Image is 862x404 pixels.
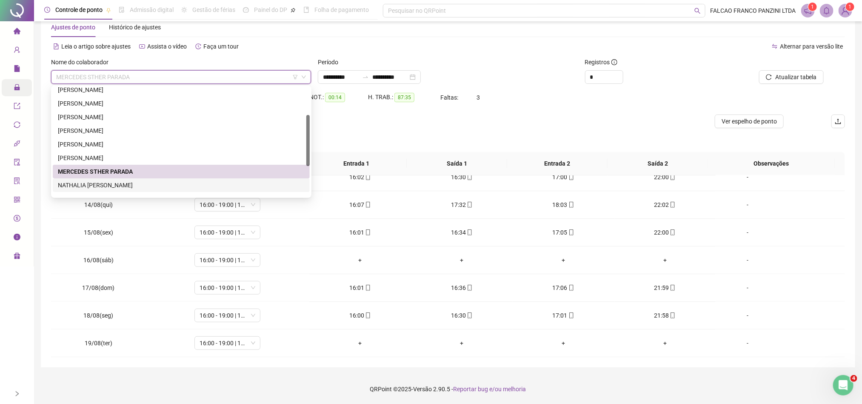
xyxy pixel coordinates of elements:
span: Registros [585,57,617,67]
div: [PERSON_NAME] [58,140,305,149]
span: file [14,61,20,78]
span: mobile [568,285,574,291]
span: upload [835,118,842,125]
span: mobile [364,285,371,291]
span: Gestão de férias [192,6,235,13]
span: mobile [568,202,574,208]
div: 16:01 [316,283,404,292]
span: Versão [414,386,432,393]
div: 22:00 [621,228,709,237]
span: 16:00 - 19:00 | 19:30 - 22:00 [200,309,255,322]
span: pushpin [106,8,111,13]
span: 17/08(dom) [82,284,114,291]
div: 16:01 [316,228,404,237]
iframe: Intercom live chat [833,375,853,395]
span: lock [14,80,20,97]
div: - [722,228,773,237]
div: [PERSON_NAME] [58,85,305,95]
sup: Atualize o seu contato no menu Meus Dados [846,3,854,11]
div: JEAN CARLOS CAPISTRANO CASTRO [53,97,310,110]
th: Entrada 1 [306,152,407,175]
span: 16:00 - 19:00 | 19:30 - 22:00 [200,281,255,294]
th: Saída 2 [608,152,708,175]
span: Faltas: [440,94,460,101]
div: SULYR REZENDE RIBEIRO [53,192,310,206]
span: history [195,43,201,49]
button: Ver espelho de ponto [715,115,784,128]
th: Saída 1 [407,152,507,175]
span: api [14,136,20,153]
span: search [694,8,701,14]
div: - [722,283,773,292]
sup: 1 [808,3,817,11]
span: mobile [364,202,371,208]
span: youtube [139,43,145,49]
div: 16:30 [418,311,506,320]
span: notification [804,7,812,14]
div: MATHEUS ALVESDE SOUZA [53,151,310,165]
span: reload [766,74,772,80]
span: Faça um tour [203,43,239,50]
span: 87:35 [394,93,414,102]
span: mobile [466,174,473,180]
div: + [519,338,608,348]
span: file-text [53,43,59,49]
div: 22:02 [621,200,709,209]
span: gift [14,249,20,266]
div: - [722,311,773,320]
div: KERONLAY MARTINS FERNANDES [53,110,310,124]
th: Observações [708,152,835,175]
span: swap [772,43,778,49]
div: 17:32 [418,200,506,209]
span: dollar [14,211,20,228]
div: [PERSON_NAME] [58,112,305,122]
span: filter [293,74,298,80]
span: 16:00 - 19:00 | 19:30 - 22:00 [200,198,255,211]
span: Atualizar tabela [775,72,817,82]
div: + [621,255,709,265]
span: right [14,391,20,397]
span: MERCEDES STHER PARADA [56,71,306,83]
span: solution [14,174,20,191]
span: 3 [477,94,480,101]
span: mobile [669,202,676,208]
div: 22:00 [621,172,709,182]
div: - [722,200,773,209]
span: clock-circle [44,7,50,13]
span: down [301,74,306,80]
span: to [362,74,369,80]
img: 16696 [839,4,852,17]
div: 16:00 [316,311,404,320]
span: mobile [669,174,676,180]
span: info-circle [14,230,20,247]
span: Admissão digital [130,6,174,13]
div: MARIANA FAUSTINO DE OLIVEIRA [53,138,310,151]
span: mobile [669,285,676,291]
span: mobile [466,312,473,318]
span: mobile [669,312,676,318]
span: mobile [669,229,676,235]
div: 18:03 [519,200,608,209]
label: Período [318,57,344,67]
div: NATHALIA MARIA DA SILVA AMORIM [53,178,310,192]
span: 15/08(sex) [84,229,113,236]
span: qrcode [14,192,20,209]
span: 1 [848,4,851,10]
div: + [316,255,404,265]
span: 18/08(seg) [83,312,113,319]
span: file-done [119,7,125,13]
span: 14/08(qui) [84,201,113,208]
div: - [722,172,773,182]
div: 16:07 [316,200,404,209]
div: 16:02 [316,172,404,182]
span: FALCAO FRANCO PANZINI LTDA [711,6,796,15]
div: 17:00 [519,172,608,182]
label: Nome do colaborador [51,57,114,67]
span: mobile [568,229,574,235]
div: + [316,338,404,348]
div: [PERSON_NAME] [58,153,305,163]
span: 16:00 - 19:00 | 19:30 - 22:00 [200,337,255,350]
div: 21:58 [621,311,709,320]
div: LEONARDO AUGUSTO PINHO [53,124,310,138]
span: 19/08(ter) [85,340,112,347]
